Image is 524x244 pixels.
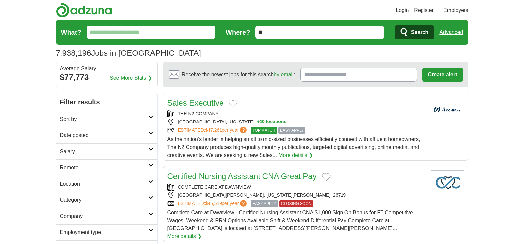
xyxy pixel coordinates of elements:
h2: Category [60,196,148,204]
a: Advanced [439,26,463,39]
a: Login [396,6,409,14]
label: What? [61,27,81,37]
h2: Filter results [56,93,157,111]
span: EASY APPLY [278,127,305,134]
button: Add to favorite jobs [229,100,237,108]
div: [GEOGRAPHIC_DATA][PERSON_NAME], [US_STATE][PERSON_NAME], 26719 [167,192,426,199]
span: $45,519 [205,201,222,206]
a: Sort by [56,111,157,127]
h2: Sort by [60,115,148,123]
div: Average Salary [60,66,153,71]
span: TOP MATCH [251,127,277,134]
div: COMPLETE CARE AT DAWNVIEW [167,184,426,191]
a: Category [56,192,157,208]
a: by email [274,72,294,77]
h2: Remote [60,164,148,172]
h2: Salary [60,148,148,156]
span: 7,938,196 [56,47,91,59]
span: EASY APPLY [251,200,278,207]
a: Salary [56,143,157,159]
span: As the nation’s leader in helping small to mid-sized businesses efficiently connect with affluent... [167,136,420,158]
a: Location [56,176,157,192]
span: ? [240,200,247,207]
h2: Date posted [60,131,148,139]
img: Company logo [431,170,464,195]
a: Company [56,208,157,224]
label: Where? [226,27,250,37]
button: +10 locations [257,119,286,125]
div: [GEOGRAPHIC_DATA], [US_STATE] [167,119,426,125]
div: $77,773 [60,71,153,83]
a: ESTIMATED:$45,519per year? [178,200,248,207]
a: Employers [443,6,468,14]
a: ESTIMATED:$47,261per year? [178,127,248,134]
button: Search [395,25,434,39]
a: More details ❯ [167,232,202,240]
h1: Jobs in [GEOGRAPHIC_DATA] [56,49,201,57]
span: $47,261 [205,127,222,133]
a: Remote [56,159,157,176]
h2: Location [60,180,148,188]
a: Certified Nursing Assistant CNA Great Pay [167,172,317,181]
a: Employment type [56,224,157,240]
span: Complete Care at Dawnview - Certified Nursing Assistant CNA $1,000 Sign On Bonus for FT Competiti... [167,210,413,231]
a: More details ❯ [278,151,313,159]
a: See More Stats ❯ [110,74,152,82]
a: Register [414,6,434,14]
div: THE N2 COMPANY [167,110,426,117]
span: Search [411,26,428,39]
span: Receive the newest jobs for this search : [182,71,295,79]
span: CLOSING SOON [279,200,313,207]
span: + [257,119,260,125]
img: Adzuna logo [56,3,112,17]
a: Sales Executive [167,98,224,107]
button: Add to favorite jobs [322,173,331,181]
span: ? [240,127,247,133]
button: Create alert [422,68,463,82]
img: Company logo [431,97,464,122]
h2: Employment type [60,228,148,236]
h2: Company [60,212,148,220]
a: Date posted [56,127,157,143]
